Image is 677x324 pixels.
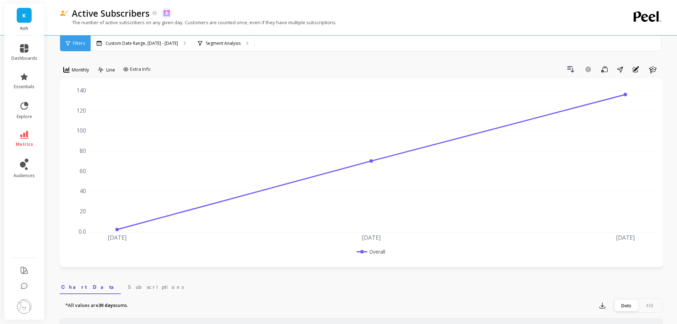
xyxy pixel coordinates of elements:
[72,7,150,19] p: Active Subscribers
[130,66,151,73] span: Extra Info
[17,114,32,119] span: explore
[14,84,34,90] span: essentials
[60,19,337,26] p: The number of active subscribers on any given day. Customers are counted once, even if they have ...
[11,55,37,61] span: dashboards
[22,11,26,20] span: K
[163,10,170,16] img: api.skio.svg
[614,300,638,311] div: Dots
[73,41,85,46] span: Filters
[106,41,178,46] p: Custom Date Range, [DATE] - [DATE]
[106,67,115,73] span: Line
[72,67,89,73] span: Monthly
[60,10,68,16] img: header icon
[17,299,31,314] img: profile picture
[98,302,115,308] strong: 30 days
[11,26,37,31] p: Koh
[206,41,241,46] p: Segment Analysis
[65,302,128,309] p: *All values are sums.
[61,283,119,291] span: Chart Data
[638,300,661,311] div: Fill
[16,142,33,147] span: metrics
[14,173,35,179] span: audiences
[128,283,184,291] span: Subscriptions
[60,278,663,294] nav: Tabs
